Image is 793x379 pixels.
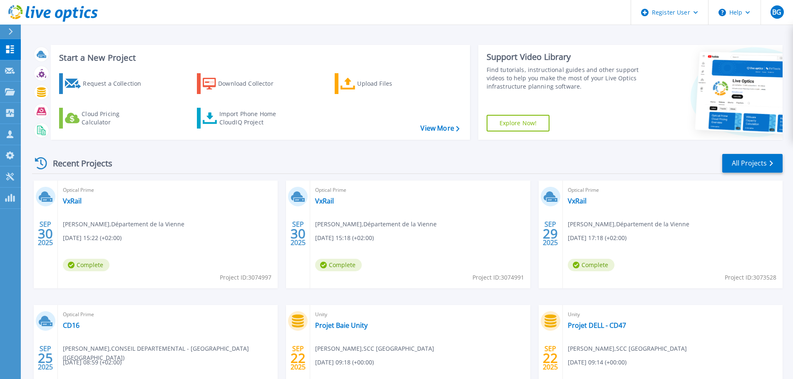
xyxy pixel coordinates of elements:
[82,110,148,126] div: Cloud Pricing Calculator
[63,358,122,367] span: [DATE] 08:59 (+02:00)
[542,218,558,249] div: SEP 2025
[568,233,626,243] span: [DATE] 17:18 (+02:00)
[220,273,271,282] span: Project ID: 3074997
[568,321,626,329] a: Projet DELL - CD47
[772,9,781,15] span: BG
[315,259,362,271] span: Complete
[568,310,778,319] span: Unity
[335,73,428,94] a: Upload Files
[63,259,109,271] span: Complete
[37,343,53,373] div: SEP 2025
[542,343,558,373] div: SEP 2025
[357,75,424,92] div: Upload Files
[63,186,273,195] span: Optical Prime
[487,115,550,131] a: Explore Now!
[568,186,778,195] span: Optical Prime
[197,73,290,94] a: Download Collector
[291,230,306,237] span: 30
[315,186,525,195] span: Optical Prime
[543,354,558,362] span: 22
[63,321,80,329] a: CD16
[568,358,626,367] span: [DATE] 09:14 (+00:00)
[63,310,273,319] span: Optical Prime
[315,358,374,367] span: [DATE] 09:18 (+00:00)
[63,197,82,205] a: VxRail
[59,108,152,129] a: Cloud Pricing Calculator
[472,273,524,282] span: Project ID: 3074991
[315,197,334,205] a: VxRail
[63,344,278,362] span: [PERSON_NAME] , CONSEIL DEPARTEMENTAL - [GEOGRAPHIC_DATA] ([GEOGRAPHIC_DATA])
[38,354,53,362] span: 25
[219,110,284,126] div: Import Phone Home CloudIQ Project
[725,273,776,282] span: Project ID: 3073528
[543,230,558,237] span: 29
[38,230,53,237] span: 30
[315,310,525,319] span: Unity
[315,321,368,329] a: Projet Baie Unity
[315,344,434,353] span: [PERSON_NAME] , SCC [GEOGRAPHIC_DATA]
[59,73,152,94] a: Request a Collection
[218,75,285,92] div: Download Collector
[568,344,687,353] span: [PERSON_NAME] , SCC [GEOGRAPHIC_DATA]
[568,259,614,271] span: Complete
[63,220,184,229] span: [PERSON_NAME] , Département de la Vienne
[32,153,124,173] div: Recent Projects
[568,220,689,229] span: [PERSON_NAME] , Département de la Vienne
[568,197,587,205] a: VxRail
[315,220,437,229] span: [PERSON_NAME] , Département de la Vienne
[37,218,53,249] div: SEP 2025
[291,354,306,362] span: 22
[722,154,783,173] a: All Projects
[290,218,306,249] div: SEP 2025
[59,53,459,62] h3: Start a New Project
[420,124,459,132] a: View More
[487,66,642,91] div: Find tutorials, instructional guides and other support videos to help you make the most of your L...
[487,52,642,62] div: Support Video Library
[63,233,122,243] span: [DATE] 15:22 (+02:00)
[290,343,306,373] div: SEP 2025
[83,75,149,92] div: Request a Collection
[315,233,374,243] span: [DATE] 15:18 (+02:00)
